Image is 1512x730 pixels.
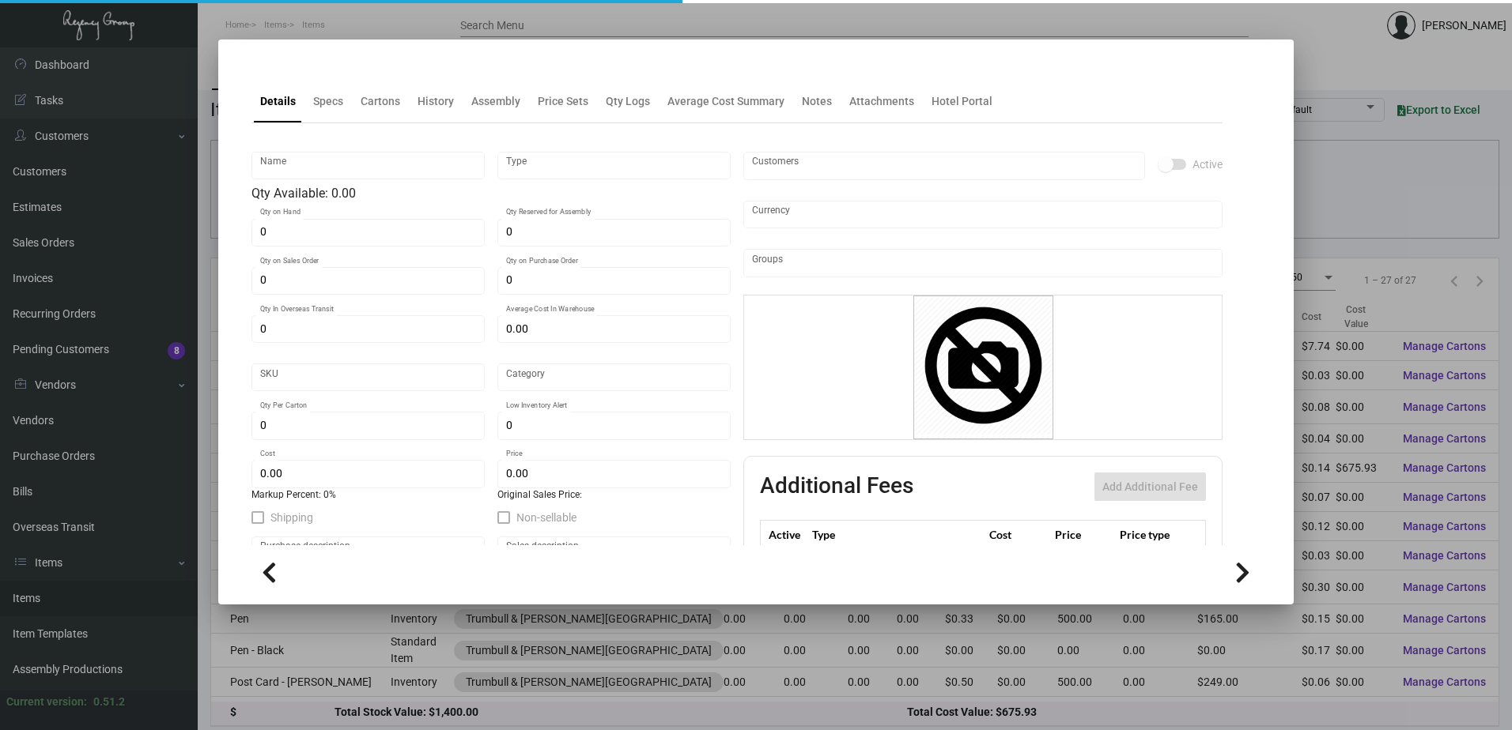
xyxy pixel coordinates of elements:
div: Attachments [849,93,914,110]
div: Notes [802,93,832,110]
div: Specs [313,93,343,110]
input: Add new.. [752,160,1137,172]
span: Shipping [270,508,313,527]
th: Price type [1116,521,1187,548]
div: History [418,93,454,110]
div: Qty Logs [606,93,650,110]
div: Cartons [361,93,400,110]
span: Add Additional Fee [1102,480,1198,493]
input: Add new.. [752,257,1215,269]
div: Details [260,93,296,110]
div: 0.51.2 [93,694,125,710]
div: Assembly [471,93,520,110]
h2: Additional Fees [760,472,913,501]
div: Price Sets [538,93,588,110]
div: Qty Available: 0.00 [251,184,731,203]
th: Cost [985,521,1050,548]
div: Average Cost Summary [667,93,784,110]
th: Price [1051,521,1116,548]
th: Type [808,521,985,548]
button: Add Additional Fee [1094,472,1206,501]
div: Current version: [6,694,87,710]
span: Active [1193,155,1223,174]
span: Non-sellable [516,508,576,527]
th: Active [761,521,809,548]
div: Hotel Portal [932,93,992,110]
